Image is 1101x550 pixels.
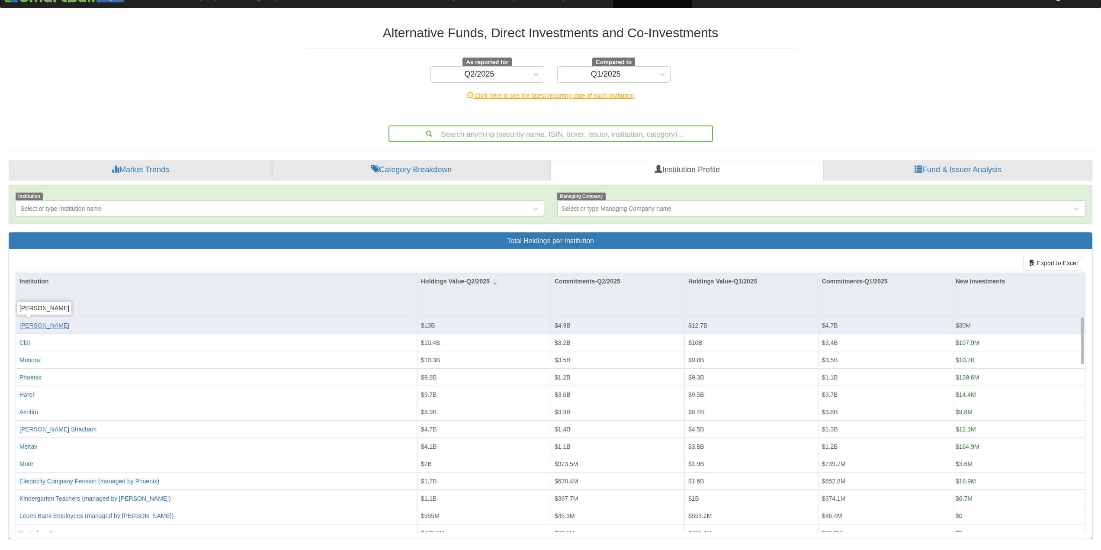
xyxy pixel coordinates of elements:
[956,460,973,467] span: $3.6M
[555,530,575,537] span: $70.1M
[551,273,684,289] div: Commitments-Q2/2025
[688,322,707,329] span: $12.7B
[555,443,571,450] span: $1.1B
[688,391,704,398] span: $9.5B
[685,273,818,289] div: Holdings Value-Q1/2025
[16,273,417,289] div: Institution
[304,26,797,40] h2: Alternative Funds, Direct Investments and Co-Investments
[421,495,437,502] span: $1.1B
[19,511,173,520] button: Leumi Bank Employees (managed by [PERSON_NAME])
[956,339,979,346] span: $107.9M
[421,530,444,537] span: $475.7M
[956,391,976,398] span: $14.4M
[555,391,571,398] span: $3.6B
[956,357,975,363] span: $10.7K
[555,374,571,381] span: $1.2B
[20,204,102,213] div: Select or type Institution name
[952,273,1085,289] div: New Investments
[555,426,571,433] span: $1.4B
[562,204,672,213] div: Select or type Managing Company name
[688,530,712,537] span: $455.1M
[421,460,432,467] span: $2B
[421,339,440,346] span: $10.4B
[417,273,551,289] div: Holdings Value-Q2/2025
[421,357,440,363] span: $10.3B
[421,443,437,450] span: $4.1B
[822,374,838,381] span: $1.1B
[688,357,704,363] span: $9.8B
[555,339,571,346] span: $3.2B
[688,339,703,346] span: $10B
[688,408,704,415] span: $8.4B
[464,70,494,79] div: Q2/2025
[819,273,952,289] div: Commitments-Q1/2025
[19,477,159,486] button: Electricity Company Pension (managed by Phoenix)
[19,442,37,451] button: Meitav
[822,408,838,415] span: $3.8B
[956,478,976,485] span: $18.9M
[822,391,838,398] span: $3.7B
[956,426,976,433] span: $12.1M
[822,322,838,329] span: $4.7B
[19,321,69,330] button: [PERSON_NAME]
[688,512,712,519] span: $553.2M
[272,160,551,180] a: Category Breakdown
[688,478,704,485] span: $1.6B
[956,322,971,329] span: $30M
[19,425,96,434] button: [PERSON_NAME] Shacham
[19,460,33,468] button: More
[555,478,578,485] span: $638.4M
[389,126,712,141] div: Search anything (security name, ISIN, ticker, issuer, institution, category)...
[19,338,30,347] button: Clal
[421,426,437,433] span: $4.7B
[555,408,571,415] span: $3.9B
[421,478,437,485] span: $1.7B
[421,374,437,381] span: $9.8B
[19,373,42,382] button: Phoenix
[956,374,979,381] span: $139.6M
[421,322,435,329] span: $13B
[688,460,704,467] span: $1.9B
[956,443,979,450] span: $164.9M
[956,512,963,519] span: $0
[19,390,34,399] button: Harel
[9,160,272,180] a: Market Trends
[19,356,40,364] button: Menora
[19,408,38,416] button: Amitim
[555,512,575,519] span: $45.3M
[555,357,571,363] span: $3.5B
[16,193,43,200] span: Institution
[555,322,571,329] span: $4.9B
[688,426,704,433] span: $4.5B
[822,530,842,537] span: $70.9M
[822,339,838,346] span: $3.4B
[19,494,171,503] button: Kindergarten Teachers (managed by [PERSON_NAME])
[822,460,845,467] span: $739.7M
[688,495,699,502] span: $1B
[555,460,578,467] span: $923.5M
[421,391,437,398] span: $9.7B
[822,478,845,485] span: $652.8M
[16,237,1085,245] h3: Total Holdings per Institution
[555,495,578,502] span: $397.7M
[822,426,838,433] span: $1.3B
[956,495,973,502] span: $6.7M
[17,302,71,315] div: [PERSON_NAME]
[824,160,1092,180] a: Fund & Issuer Analysis
[591,70,621,79] div: Q1/2025
[551,160,824,180] a: Institution Profile
[822,495,845,502] span: $374.1M
[19,529,77,537] button: Hachshara Insurance
[822,443,838,450] span: $1.2B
